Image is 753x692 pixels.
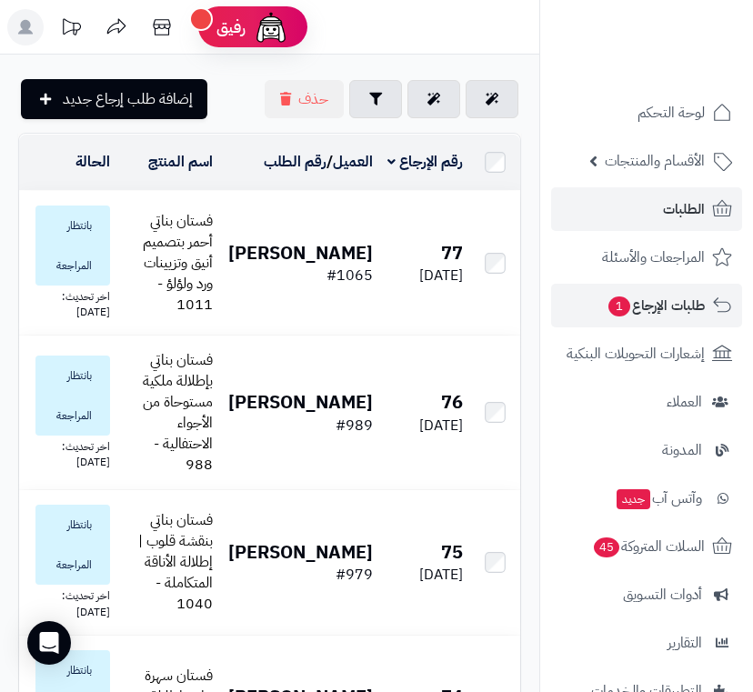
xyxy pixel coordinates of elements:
span: الأقسام والمنتجات [605,148,705,174]
a: رقم الإرجاع [387,151,463,173]
span: رفيق [216,16,246,38]
span: المدونة [662,437,702,463]
div: اخر تحديث: [DATE] [26,585,110,619]
span: العملاء [667,389,702,415]
span: لوحة التحكم [638,100,705,125]
a: إضافة طلب إرجاع جديد [21,79,207,119]
b: [PERSON_NAME] [228,538,373,566]
a: الحالة [75,151,110,173]
a: أدوات التسويق [551,573,742,617]
button: حذف [265,80,344,118]
a: المدونة [551,428,742,472]
span: بانتظار المراجعة [35,505,110,585]
a: المراجعات والأسئلة [551,236,742,279]
div: اخر تحديث: [DATE] [26,436,110,470]
span: السلات المتروكة [592,534,705,559]
a: لوحة التحكم [551,91,742,135]
span: جديد [617,489,650,509]
a: فستان بناتي أحمر بتصميم أنيق وتزيينات ورد ولؤلؤ - 1011 [143,210,213,315]
a: إشعارات التحويلات البنكية [551,332,742,376]
a: تحديثات المنصة [48,9,94,50]
span: الطلبات [663,196,705,222]
b: [PERSON_NAME] [228,239,373,266]
span: المراجعات والأسئلة [602,245,705,270]
span: التقارير [668,630,702,656]
span: حذف [298,88,328,110]
b: [PERSON_NAME] [228,388,373,416]
span: بانتظار المراجعة [35,356,110,436]
span: 1 [608,296,630,316]
span: #979 [336,564,373,586]
b: 77 [441,239,463,266]
a: اسم المنتج [148,151,213,173]
img: logo-2.png [629,14,736,52]
span: [DATE] [419,564,463,586]
a: العملاء [551,380,742,424]
div: اخر تحديث: [DATE] [26,286,110,320]
img: ai-face.png [253,9,289,45]
span: #1065 [326,265,373,286]
span: 45 [594,537,619,557]
span: إضافة طلب إرجاع جديد [63,88,193,110]
b: 76 [441,388,463,416]
a: الطلبات [551,187,742,231]
span: إشعارات التحويلات البنكية [567,341,705,366]
span: طلبات الإرجاع [607,293,705,318]
span: [DATE] [419,415,463,436]
a: فستان بناتي بإطلالة ملكية مستوحاة من الأجواء الاحتفالية - 988 [143,349,213,475]
span: #989 [336,415,373,436]
a: وآتس آبجديد [551,476,742,520]
a: السلات المتروكة45 [551,525,742,568]
span: أدوات التسويق [623,582,702,607]
td: / [220,135,380,190]
a: فستان بناتي بنقشة قلوب | إطلالة الأناقة المتكاملة - 1040 [138,509,213,614]
a: التقارير [551,621,742,665]
span: بانتظار المراجعة [35,206,110,286]
span: [DATE] [419,265,463,286]
a: العميل [333,151,373,173]
a: طلبات الإرجاع1 [551,284,742,327]
a: رقم الطلب [264,151,326,173]
div: Open Intercom Messenger [27,621,71,665]
span: وآتس آب [615,486,702,511]
b: 75 [441,538,463,566]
